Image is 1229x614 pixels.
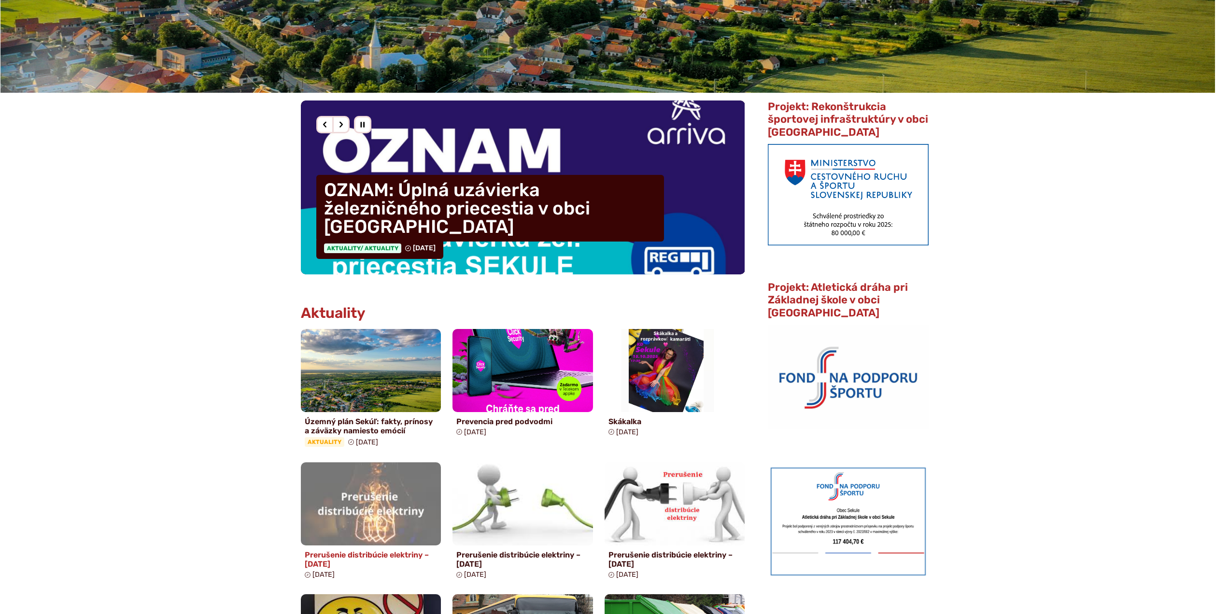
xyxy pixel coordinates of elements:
h3: Aktuality [301,305,366,321]
h4: Územný plán Sekúľ: fakty, prínosy a záväzky namiesto emócií [305,417,438,435]
span: / Aktuality [360,245,398,252]
span: [DATE] [312,571,335,579]
a: Územný plán Sekúľ: fakty, prínosy a záväzky namiesto emócií Aktuality [DATE] [301,329,441,451]
div: Predošlý slajd [316,116,334,133]
img: draha.png [768,465,928,578]
span: [DATE] [464,428,486,436]
a: Prerušenie distribúcie elektriny – [DATE] [DATE] [605,462,745,583]
span: Aktuality [305,437,344,447]
h4: Prerušenie distribúcie elektriny – [DATE] [305,550,438,569]
h4: Prerušenie distribúcie elektriny – [DATE] [456,550,589,569]
span: Aktuality [324,243,401,253]
a: OZNAM: Úplná uzávierka železničného priecestia v obci [GEOGRAPHIC_DATA] Aktuality/ Aktuality [DATE] [301,100,745,274]
a: Skákalka [DATE] [605,329,745,440]
span: [DATE] [616,571,638,579]
img: logo_fnps.png [768,325,928,429]
h4: Skákalka [608,417,741,426]
span: [DATE] [413,244,436,252]
div: Pozastaviť pohyb slajdera [354,116,371,133]
span: [DATE] [356,438,378,446]
h4: Prerušenie distribúcie elektriny – [DATE] [608,550,741,569]
a: Prerušenie distribúcie elektriny – [DATE] [DATE] [301,462,441,583]
div: Nasledujúci slajd [332,116,350,133]
a: Prerušenie distribúcie elektriny – [DATE] [DATE] [452,462,593,583]
a: Prevencia pred podvodmi [DATE] [452,329,593,440]
div: 4 / 8 [301,100,745,274]
span: [DATE] [464,571,486,579]
img: min-cras.png [768,144,928,245]
h4: OZNAM: Úplná uzávierka železničného priecestia v obci [GEOGRAPHIC_DATA] [316,175,664,242]
h4: Prevencia pred podvodmi [456,417,589,426]
span: Projekt: Rekonštrukcia športovej infraštruktúry v obci [GEOGRAPHIC_DATA] [768,100,928,139]
span: [DATE] [616,428,638,436]
span: Projekt: Atletická dráha pri Základnej škole v obci [GEOGRAPHIC_DATA] [768,281,908,319]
